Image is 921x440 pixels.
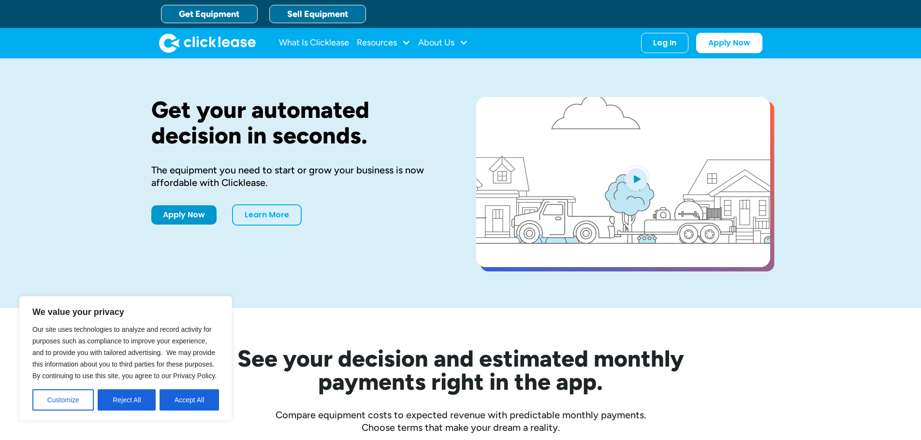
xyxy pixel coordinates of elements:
[151,164,445,189] div: The equipment you need to start or grow your business is now affordable with Clicklease.
[653,38,676,48] div: Log In
[357,33,410,53] div: Resources
[232,204,302,226] a: Learn More
[159,33,256,53] img: Clicklease logo
[476,97,770,267] a: open lightbox
[32,306,219,318] p: We value your privacy
[190,347,731,393] h2: See your decision and estimated monthly payments right in the app.
[160,389,219,411] button: Accept All
[32,326,217,380] span: Our site uses technologies to analyze and record activity for purposes such as compliance to impr...
[159,33,256,53] a: home
[32,389,94,411] button: Customize
[161,5,258,23] a: Get Equipment
[151,97,445,148] h1: Get your automated decision in seconds.
[696,33,762,53] a: Apply Now
[151,205,217,225] a: Apply Now
[151,409,770,434] div: Compare equipment costs to expected revenue with predictable monthly payments. Choose terms that ...
[279,33,349,53] a: What Is Clicklease
[19,296,232,421] div: We value your privacy
[98,389,156,411] button: Reject All
[269,5,366,23] a: Sell Equipment
[623,165,649,192] img: Blue play button logo on a light blue circular background
[418,33,468,53] div: About Us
